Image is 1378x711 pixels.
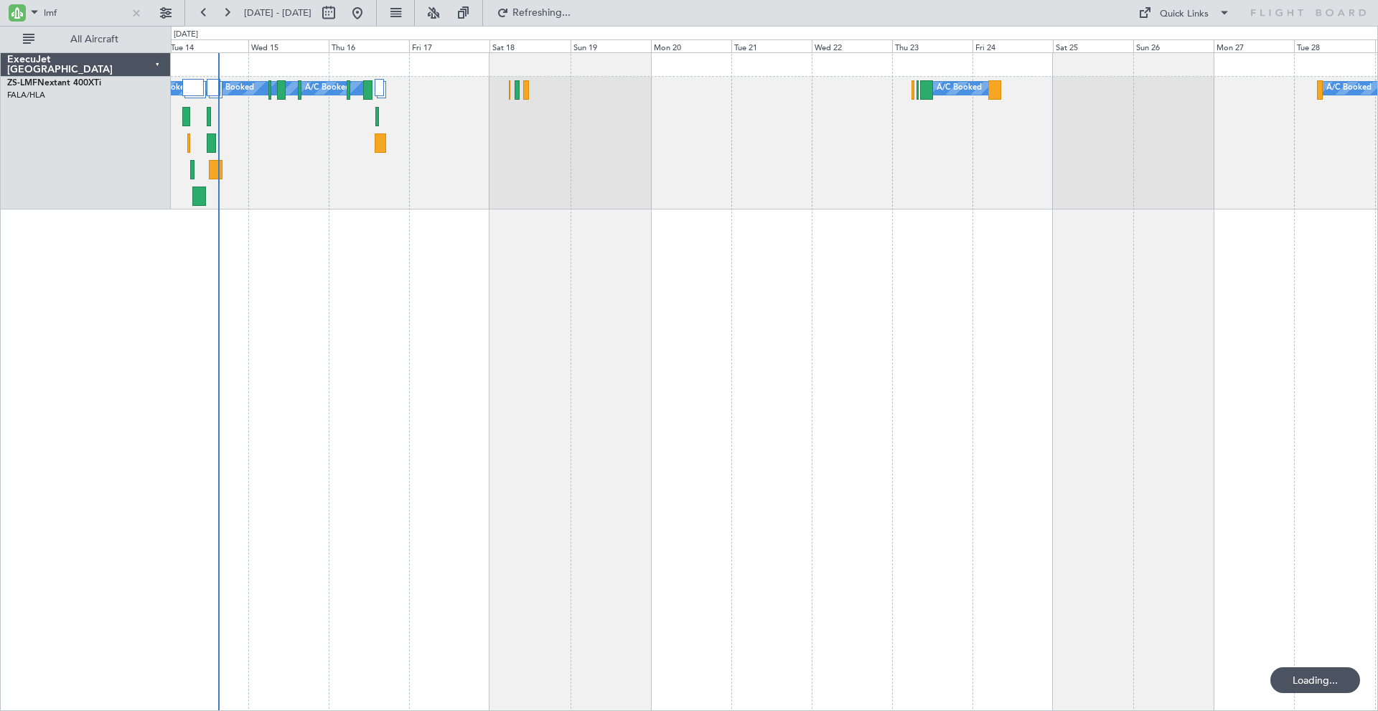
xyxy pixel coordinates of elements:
div: Tue 28 [1294,39,1374,52]
div: Sat 25 [1053,39,1133,52]
div: A/C Booked [937,77,982,99]
div: A/C Booked [1326,77,1372,99]
div: Sat 18 [489,39,570,52]
div: Sun 26 [1133,39,1214,52]
button: Refreshing... [490,1,576,24]
input: A/C (Reg. or Type) [44,2,126,24]
div: Tue 21 [731,39,812,52]
div: Loading... [1270,667,1360,693]
div: Quick Links [1160,7,1209,22]
div: A/C Booked [305,77,350,99]
div: Wed 15 [248,39,329,52]
a: ZS-LMFNextant 400XTi [7,79,101,88]
div: Fri 24 [972,39,1053,52]
div: A/C Booked [209,77,254,99]
div: Sun 19 [571,39,651,52]
span: All Aircraft [37,34,151,44]
span: Refreshing... [512,8,572,18]
button: Quick Links [1131,1,1237,24]
a: FALA/HLA [7,90,45,100]
div: Mon 20 [651,39,731,52]
div: Thu 16 [329,39,409,52]
div: Fri 17 [409,39,489,52]
div: Thu 23 [892,39,972,52]
div: [DATE] [174,29,198,41]
span: ZS-LMF [7,79,37,88]
div: Mon 27 [1214,39,1294,52]
div: Tue 14 [168,39,248,52]
span: [DATE] - [DATE] [244,6,311,19]
div: Wed 22 [812,39,892,52]
button: All Aircraft [16,28,156,51]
